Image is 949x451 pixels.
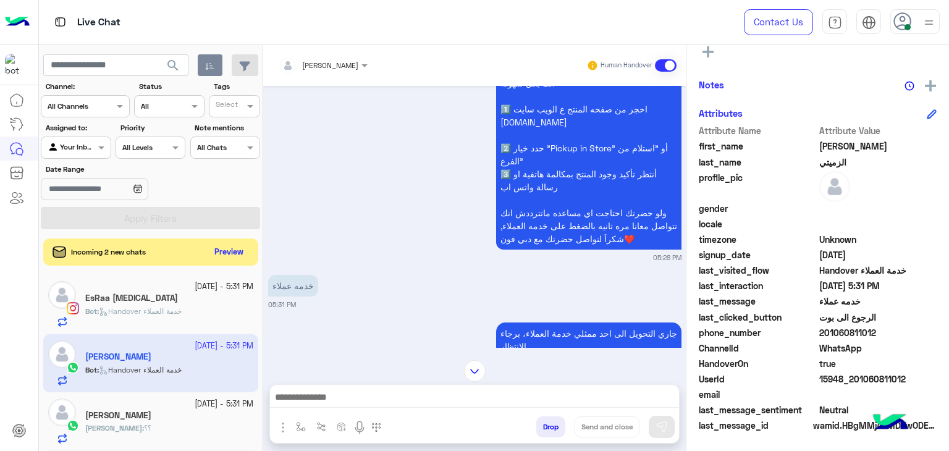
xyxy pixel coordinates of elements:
[195,122,258,133] label: Note mentions
[195,398,253,410] small: [DATE] - 5:31 PM
[99,306,182,316] span: Handover خدمة العملاء
[699,373,817,386] span: UserId
[139,81,203,92] label: Status
[77,14,120,31] p: Live Chat
[819,403,937,416] span: 0
[822,9,847,35] a: tab
[819,357,937,370] span: true
[85,306,99,316] b: :
[744,9,813,35] a: Contact Us
[819,388,937,401] span: null
[819,311,937,324] span: الرجوع الى بوت
[819,217,937,230] span: null
[85,423,144,432] b: :
[41,207,260,229] button: Apply Filters
[46,164,184,175] label: Date Range
[819,233,937,246] span: Unknown
[195,281,253,293] small: [DATE] - 5:31 PM
[699,295,817,308] span: last_message
[575,416,639,437] button: Send and close
[67,302,79,314] img: Instagram
[819,248,937,261] span: 2024-10-29T11:44:03.187Z
[699,140,817,153] span: first_name
[699,342,817,355] span: ChannelId
[699,233,817,246] span: timezone
[85,423,142,432] span: [PERSON_NAME]
[214,99,238,113] div: Select
[5,9,30,35] img: Logo
[699,311,817,324] span: last_clicked_button
[699,419,811,432] span: last_message_id
[699,279,817,292] span: last_interaction
[699,156,817,169] span: last_name
[601,61,652,70] small: Human Handover
[291,416,311,437] button: select flow
[699,107,743,119] h6: Attributes
[819,373,937,386] span: 15948_201060811012
[268,275,318,297] p: 10/10/2025, 5:31 PM
[699,403,817,416] span: last_message_sentiment
[352,420,367,435] img: send voice note
[819,264,937,277] span: Handover خدمة العملاء
[46,122,109,133] label: Assigned to:
[311,416,332,437] button: Trigger scenario
[48,398,76,426] img: defaultAdmin.png
[158,54,188,81] button: search
[316,422,326,432] img: Trigger scenario
[819,295,937,308] span: خدمه عملاء
[905,81,914,91] img: notes
[828,15,842,30] img: tab
[699,202,817,215] span: gender
[813,419,937,432] span: wamid.HBgMMjAxMDYwODExMDEyFQIAEhgUMkFBRTNGQzZCMTI0NjE2RDQ1NjAA
[819,124,937,137] span: Attribute Value
[85,410,151,421] h5: Ahmed Hossam
[699,264,817,277] span: last_visited_flow
[862,15,876,30] img: tab
[819,171,850,202] img: defaultAdmin.png
[302,61,358,70] span: [PERSON_NAME]
[699,357,817,370] span: HandoverOn
[209,243,249,261] button: Preview
[337,422,347,432] img: create order
[699,171,817,200] span: profile_pic
[166,58,180,73] span: search
[653,253,681,263] small: 05:28 PM
[819,140,937,153] span: عمرو
[48,281,76,309] img: defaultAdmin.png
[85,306,97,316] span: Bot
[5,54,27,76] img: 1403182699927242
[296,422,306,432] img: select flow
[819,202,937,215] span: null
[819,342,937,355] span: 2
[656,421,668,433] img: send message
[536,416,565,437] button: Drop
[699,79,724,90] h6: Notes
[71,247,146,258] span: Incoming 2 new chats
[925,80,936,91] img: add
[268,300,296,310] small: 05:31 PM
[699,248,817,261] span: signup_date
[53,14,68,30] img: tab
[120,122,184,133] label: Priority
[699,388,817,401] span: email
[819,279,937,292] span: 2025-10-10T14:31:16.572Z
[496,322,681,357] p: 10/10/2025, 5:31 PM
[819,156,937,169] span: الزميتي
[699,124,817,137] span: Attribute Name
[819,326,937,339] span: 201060811012
[85,293,178,303] h5: EsRaa Amen
[332,416,352,437] button: create order
[276,420,290,435] img: send attachment
[464,360,486,382] img: scroll
[144,423,151,432] span: ؟؟
[921,15,937,30] img: profile
[46,81,129,92] label: Channel:
[699,326,817,339] span: phone_number
[214,81,259,92] label: Tags
[67,419,79,432] img: WhatsApp
[699,217,817,230] span: locale
[496,59,681,250] p: 10/10/2025, 5:28 PM
[869,402,912,445] img: hulul-logo.png
[371,423,381,432] img: make a call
